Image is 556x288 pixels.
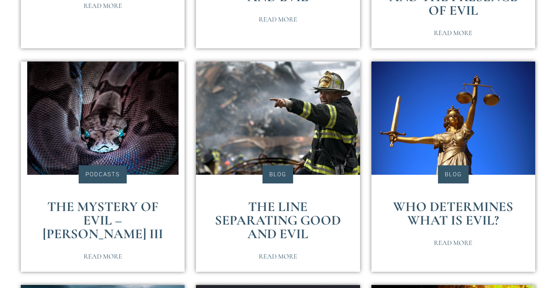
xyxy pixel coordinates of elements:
a: The Mystery of Evil – [PERSON_NAME] III [43,199,163,242]
span: Read More [259,253,297,260]
a: Read More [425,25,481,41]
span: Read More [84,253,122,260]
a: Who Determines What Is Evil? [393,199,513,228]
span: Read More [259,16,297,23]
a: Read More [250,11,306,27]
a: The Line Separating Good and Evil [215,199,341,242]
a: Read More [250,248,306,264]
a: Read More [425,235,481,251]
span: Read More [84,2,122,9]
span: Read More [434,29,472,36]
a: Read More [75,248,131,264]
span: Read More [434,239,472,246]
